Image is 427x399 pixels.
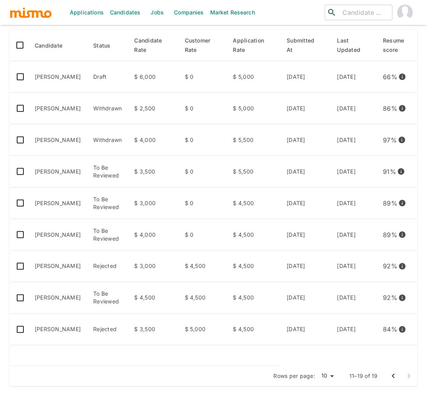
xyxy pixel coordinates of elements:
[179,314,227,346] td: $ 5,000
[227,314,281,346] td: $ 4,500
[331,282,377,314] td: [DATE]
[28,124,87,156] td: [PERSON_NAME]
[227,282,281,314] td: $ 4,500
[185,36,221,55] span: Customer Rate
[128,251,179,282] td: $ 3,000
[28,93,87,124] td: [PERSON_NAME]
[93,41,121,50] span: Status
[28,156,87,188] td: [PERSON_NAME]
[128,156,179,188] td: $ 3,500
[318,371,337,382] div: 10
[340,7,389,18] input: Candidate search
[128,219,179,251] td: $ 4,000
[383,166,397,177] p: 91 %
[87,314,128,346] td: Rejected
[179,282,227,314] td: $ 4,500
[383,135,397,145] p: 97 %
[87,219,128,251] td: To Be Reviewed
[399,294,406,302] svg: View resume score details
[233,36,275,55] span: Application Rate
[28,314,87,346] td: [PERSON_NAME]
[227,251,281,282] td: $ 4,500
[386,369,401,384] button: Go to previous page
[397,168,405,176] svg: View resume score details
[399,231,406,239] svg: View resume score details
[383,229,398,240] p: 89 %
[331,93,377,124] td: [DATE]
[397,5,413,20] img: Carmen Vilachá
[87,124,128,156] td: Withdrawn
[179,156,227,188] td: $ 0
[331,61,377,93] td: [DATE]
[331,314,377,346] td: [DATE]
[28,282,87,314] td: [PERSON_NAME]
[87,251,128,282] td: Rejected
[331,156,377,188] td: [DATE]
[227,188,281,219] td: $ 4,500
[35,41,73,50] span: Candidate
[383,71,398,82] p: 66 %
[399,326,406,333] svg: View resume score details
[281,219,331,251] td: [DATE]
[87,188,128,219] td: To Be Reviewed
[383,261,398,272] p: 92 %
[135,36,172,55] span: Candidate Rate
[399,199,406,207] svg: View resume score details
[399,262,406,270] svg: View resume score details
[128,282,179,314] td: $ 4,500
[227,61,281,93] td: $ 5,000
[128,124,179,156] td: $ 4,000
[179,61,227,93] td: $ 0
[28,61,87,93] td: [PERSON_NAME]
[227,93,281,124] td: $ 5,000
[383,293,398,303] p: 92 %
[128,188,179,219] td: $ 3,000
[227,124,281,156] td: $ 5,500
[128,61,179,93] td: $ 6,000
[179,219,227,251] td: $ 0
[179,124,227,156] td: $ 0
[287,36,325,55] span: Submitted At
[383,198,398,209] p: 89 %
[281,124,331,156] td: [DATE]
[349,372,378,380] p: 11–19 of 19
[281,251,331,282] td: [DATE]
[87,93,128,124] td: Withdrawn
[399,105,406,112] svg: View resume score details
[9,7,52,18] img: logo
[281,282,331,314] td: [DATE]
[87,282,128,314] td: To Be Reviewed
[179,188,227,219] td: $ 0
[383,103,398,114] p: 86 %
[331,188,377,219] td: [DATE]
[331,219,377,251] td: [DATE]
[281,156,331,188] td: [DATE]
[28,251,87,282] td: [PERSON_NAME]
[179,93,227,124] td: $ 0
[281,93,331,124] td: [DATE]
[331,251,377,282] td: [DATE]
[281,61,331,93] td: [DATE]
[128,93,179,124] td: $ 2,500
[28,219,87,251] td: [PERSON_NAME]
[383,36,415,55] span: Resume score
[227,219,281,251] td: $ 4,500
[337,36,371,55] span: Last Updated
[87,156,128,188] td: To Be Reviewed
[179,251,227,282] td: $ 4,500
[128,314,179,346] td: $ 3,500
[331,124,377,156] td: [DATE]
[87,61,128,93] td: Draft
[398,136,406,144] svg: View resume score details
[399,73,406,81] svg: View resume score details
[383,324,398,335] p: 84 %
[281,188,331,219] td: [DATE]
[227,156,281,188] td: $ 5,500
[28,188,87,219] td: [PERSON_NAME]
[274,372,315,380] p: Rows per page:
[281,314,331,346] td: [DATE]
